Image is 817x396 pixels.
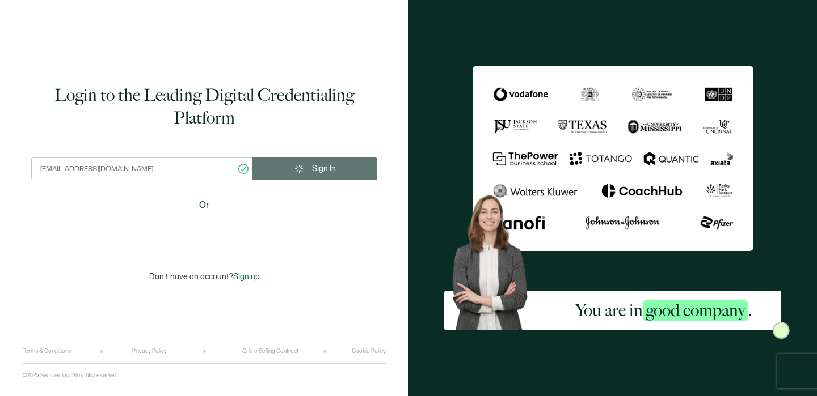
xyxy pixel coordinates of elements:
[643,300,748,321] span: good company
[132,348,167,355] a: Privacy Policy
[352,348,386,355] a: Cookie Policy
[23,348,71,355] a: Terms & Conditions
[149,272,260,282] p: Don't have an account?
[473,66,753,250] img: Sertifier Login - You are in <span class="strong-h">good company</span>.
[237,163,250,175] ion-icon: checkmark circle outline
[23,372,119,379] p: ©2025 Sertifier Inc.. All rights reserved.
[133,220,275,245] iframe: Sign in with Google Button
[575,299,752,322] h2: You are in .
[233,272,260,282] span: Sign up
[31,157,252,180] input: Enter your work email address
[242,348,298,355] a: Online Selling Contract
[444,188,545,330] img: Sertifier Login - You are in <span class="strong-h">good company</span>. Hero
[31,84,377,129] h1: Login to the Leading Digital Credentialing Platform
[199,198,209,212] span: Or
[773,322,790,339] img: Sertifier Login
